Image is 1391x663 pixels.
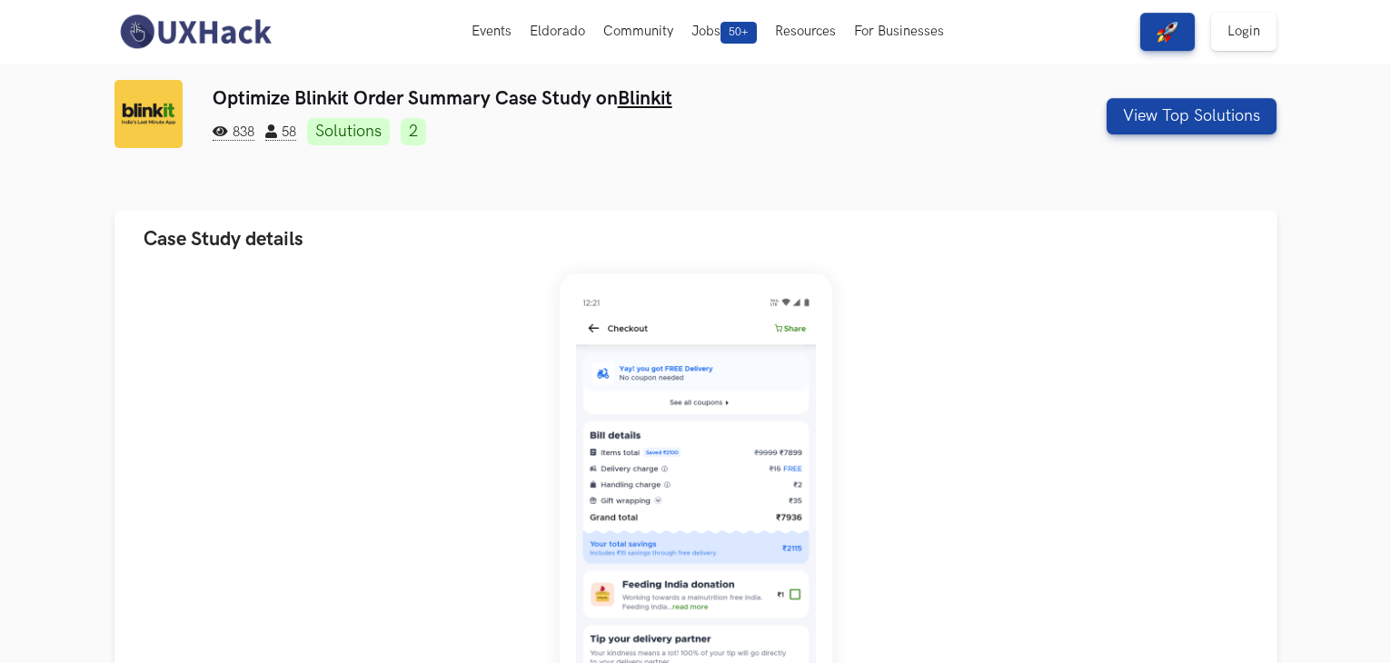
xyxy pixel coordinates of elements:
[144,227,303,252] span: Case Study details
[213,87,982,110] h3: Optimize Blinkit Order Summary Case Study on
[401,118,426,145] a: 2
[114,80,183,148] img: Blinkit logo
[307,118,390,145] a: Solutions
[213,124,254,141] span: 838
[265,124,296,141] span: 58
[1107,98,1277,134] button: View Top Solutions
[1157,21,1178,43] img: rocket
[114,13,276,51] img: UXHack-logo.png
[720,22,757,44] span: 50+
[618,87,672,110] a: Blinkit
[114,211,1277,268] button: Case Study details
[1211,13,1277,51] a: Login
